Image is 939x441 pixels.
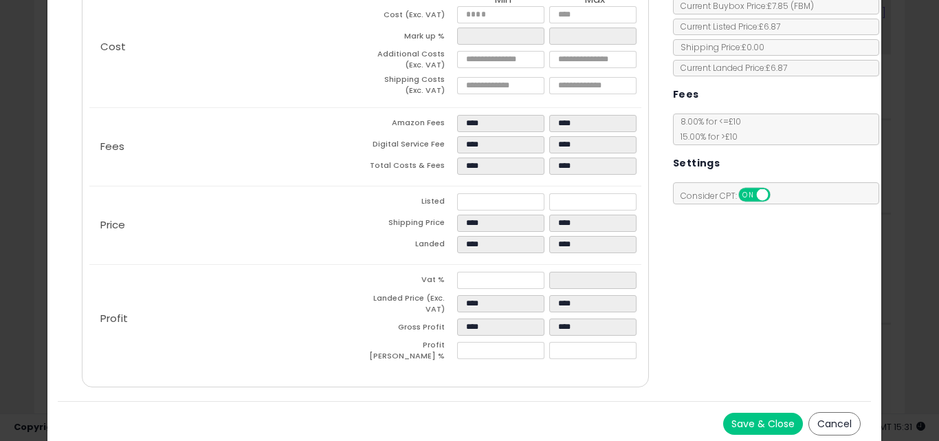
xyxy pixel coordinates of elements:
[365,319,457,340] td: Gross Profit
[365,272,457,293] td: Vat %
[740,189,757,201] span: ON
[365,293,457,319] td: Landed Price (Exc. VAT)
[674,21,780,32] span: Current Listed Price: £6.87
[808,412,861,435] button: Cancel
[365,49,457,74] td: Additional Costs (Exc. VAT)
[365,215,457,236] td: Shipping Price
[674,131,738,142] span: 15.00 % for > £10
[768,189,790,201] span: OFF
[365,340,457,365] td: Profit [PERSON_NAME] %
[365,236,457,257] td: Landed
[89,219,366,230] p: Price
[365,193,457,215] td: Listed
[674,116,741,142] span: 8.00 % for <= £10
[723,413,803,435] button: Save & Close
[673,86,699,103] h5: Fees
[365,6,457,28] td: Cost (Exc. VAT)
[674,62,787,74] span: Current Landed Price: £6.87
[89,141,366,152] p: Fees
[365,158,457,179] td: Total Costs & Fees
[673,155,720,172] h5: Settings
[365,115,457,136] td: Amazon Fees
[674,190,788,202] span: Consider CPT:
[89,41,366,52] p: Cost
[365,74,457,100] td: Shipping Costs (Exc. VAT)
[674,41,764,53] span: Shipping Price: £0.00
[365,28,457,49] td: Mark up %
[89,313,366,324] p: Profit
[365,136,457,158] td: Digital Service Fee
